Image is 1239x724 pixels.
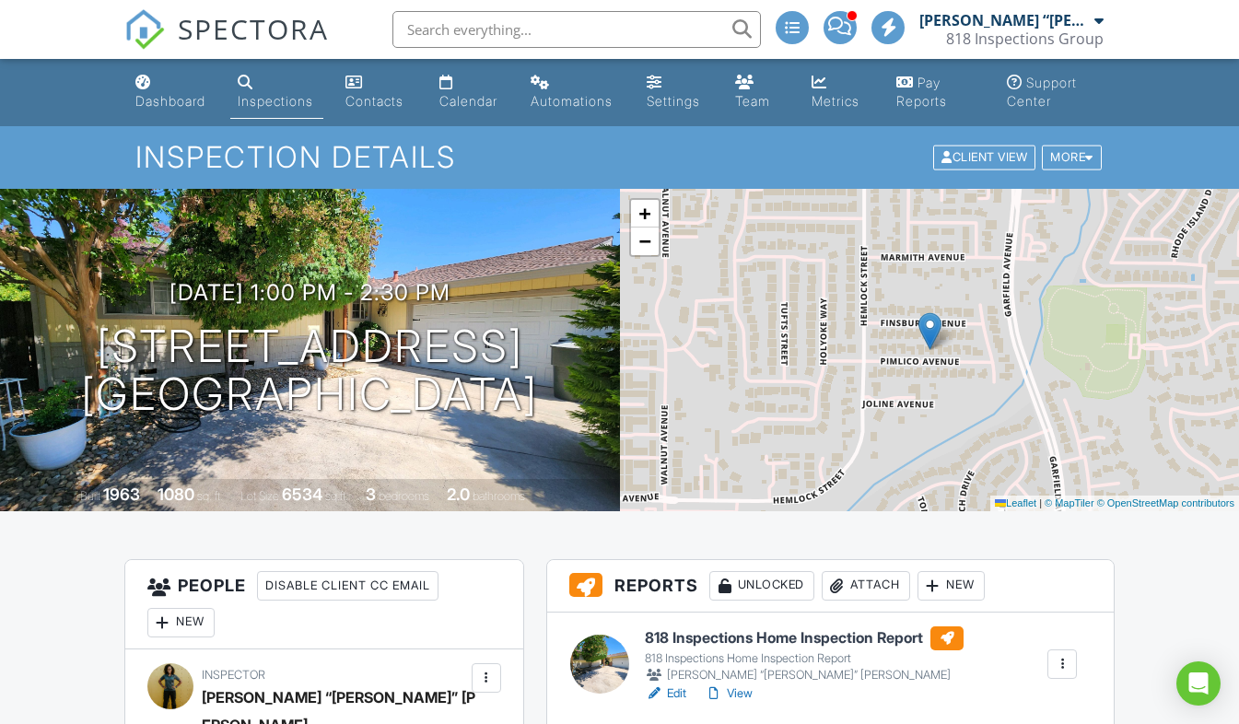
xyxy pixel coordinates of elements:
[240,489,279,503] span: Lot Size
[645,626,964,685] a: 818 Inspections Home Inspection Report 818 Inspections Home Inspection Report [PERSON_NAME] “[PER...
[124,25,329,64] a: SPECTORA
[1045,497,1094,508] a: © MapTiler
[1042,146,1102,170] div: More
[81,322,538,420] h1: [STREET_ADDRESS] [GEOGRAPHIC_DATA]
[999,66,1112,119] a: Support Center
[473,489,525,503] span: bathrooms
[645,651,964,666] div: 818 Inspections Home Inspection Report
[919,11,1090,29] div: [PERSON_NAME] “[PERSON_NAME]” [PERSON_NAME]
[547,560,1115,613] h3: Reports
[918,312,941,350] img: Marker
[735,93,770,109] div: Team
[531,93,613,109] div: Automations
[230,66,323,119] a: Inspections
[709,571,814,601] div: Unlocked
[804,66,873,119] a: Metrics
[366,485,376,504] div: 3
[158,485,194,504] div: 1080
[631,200,659,228] a: Zoom in
[1039,497,1042,508] span: |
[432,66,508,119] a: Calendar
[896,75,947,109] div: Pay Reports
[447,485,470,504] div: 2.0
[124,9,165,50] img: The Best Home Inspection Software - Spectora
[238,93,313,109] div: Inspections
[638,202,650,225] span: +
[631,228,659,255] a: Zoom out
[1176,661,1221,706] div: Open Intercom Messenger
[705,684,753,703] a: View
[645,666,964,684] div: [PERSON_NAME] “[PERSON_NAME]” [PERSON_NAME]
[523,66,625,119] a: Automations (Advanced)
[728,66,789,119] a: Team
[103,485,140,504] div: 1963
[379,489,429,503] span: bedrooms
[645,684,686,703] a: Edit
[325,489,348,503] span: sq.ft.
[439,93,497,109] div: Calendar
[338,66,417,119] a: Contacts
[933,146,1035,170] div: Client View
[128,66,216,119] a: Dashboard
[931,149,1040,163] a: Client View
[822,571,910,601] div: Attach
[1007,75,1077,109] div: Support Center
[812,93,859,109] div: Metrics
[647,93,700,109] div: Settings
[638,229,650,252] span: −
[169,280,450,305] h3: [DATE] 1:00 pm - 2:30 pm
[889,66,985,119] a: Pay Reports
[125,560,523,649] h3: People
[135,141,1103,173] h1: Inspection Details
[202,668,265,682] span: Inspector
[1097,497,1234,508] a: © OpenStreetMap contributors
[918,571,985,601] div: New
[995,497,1036,508] a: Leaflet
[282,485,322,504] div: 6534
[392,11,761,48] input: Search everything...
[946,29,1104,48] div: 818 Inspections Group
[257,571,438,601] div: Disable Client CC Email
[197,489,223,503] span: sq. ft.
[135,93,205,109] div: Dashboard
[639,66,713,119] a: Settings
[645,626,964,650] h6: 818 Inspections Home Inspection Report
[345,93,403,109] div: Contacts
[147,608,215,637] div: New
[80,489,100,503] span: Built
[178,9,329,48] span: SPECTORA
